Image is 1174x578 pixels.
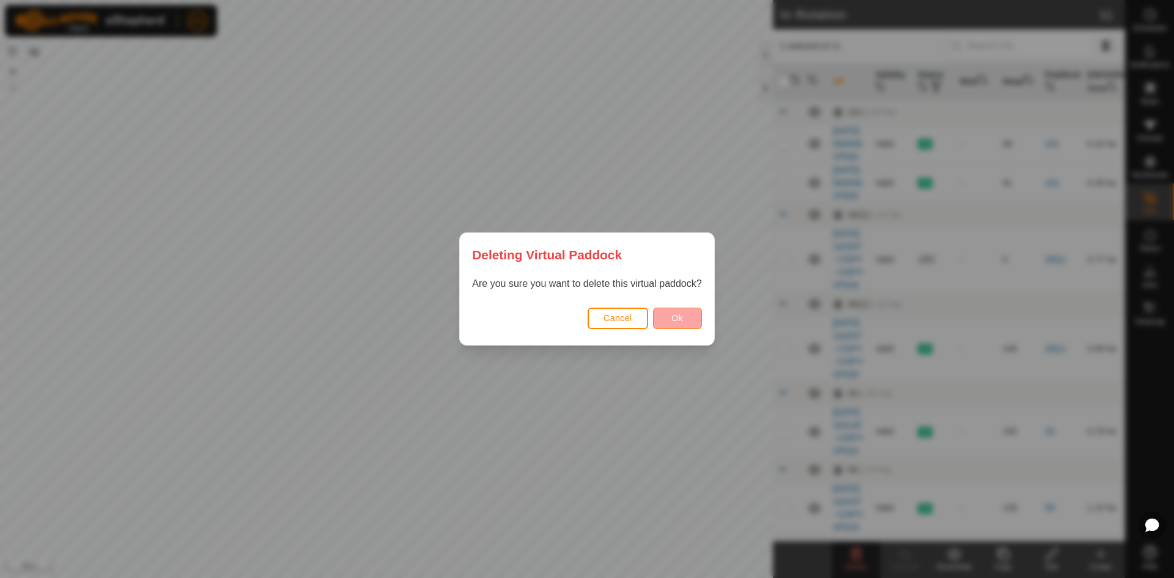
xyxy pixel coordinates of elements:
[653,308,702,329] button: Ok
[671,313,683,323] span: Ok
[588,308,648,329] button: Cancel
[472,245,622,264] span: Deleting Virtual Paddock
[604,313,632,323] span: Cancel
[472,276,701,291] p: Are you sure you want to delete this virtual paddock?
